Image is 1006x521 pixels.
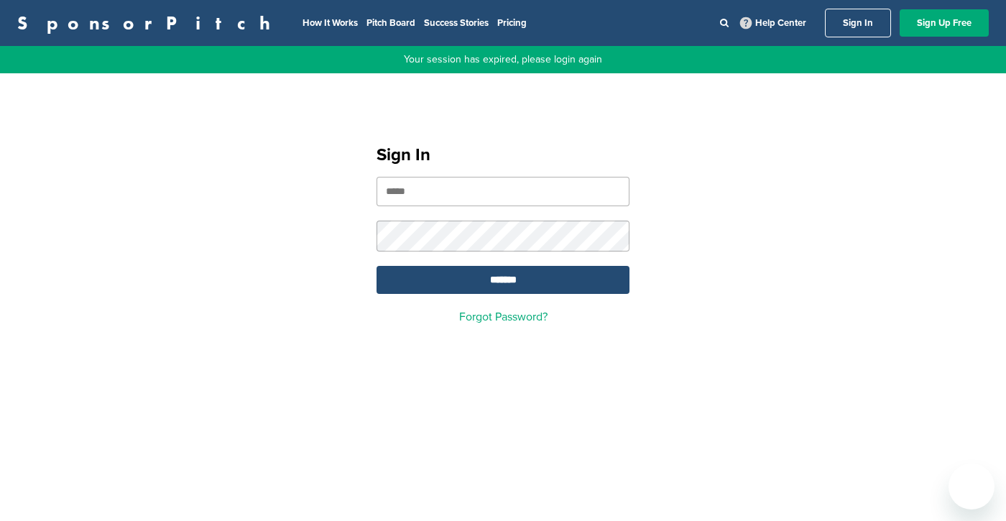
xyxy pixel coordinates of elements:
[949,464,995,510] iframe: Button to launch messaging window
[459,310,548,324] a: Forgot Password?
[377,142,629,168] h1: Sign In
[424,17,489,29] a: Success Stories
[737,14,809,32] a: Help Center
[900,9,989,37] a: Sign Up Free
[303,17,358,29] a: How It Works
[825,9,891,37] a: Sign In
[17,14,280,32] a: SponsorPitch
[497,17,527,29] a: Pricing
[366,17,415,29] a: Pitch Board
